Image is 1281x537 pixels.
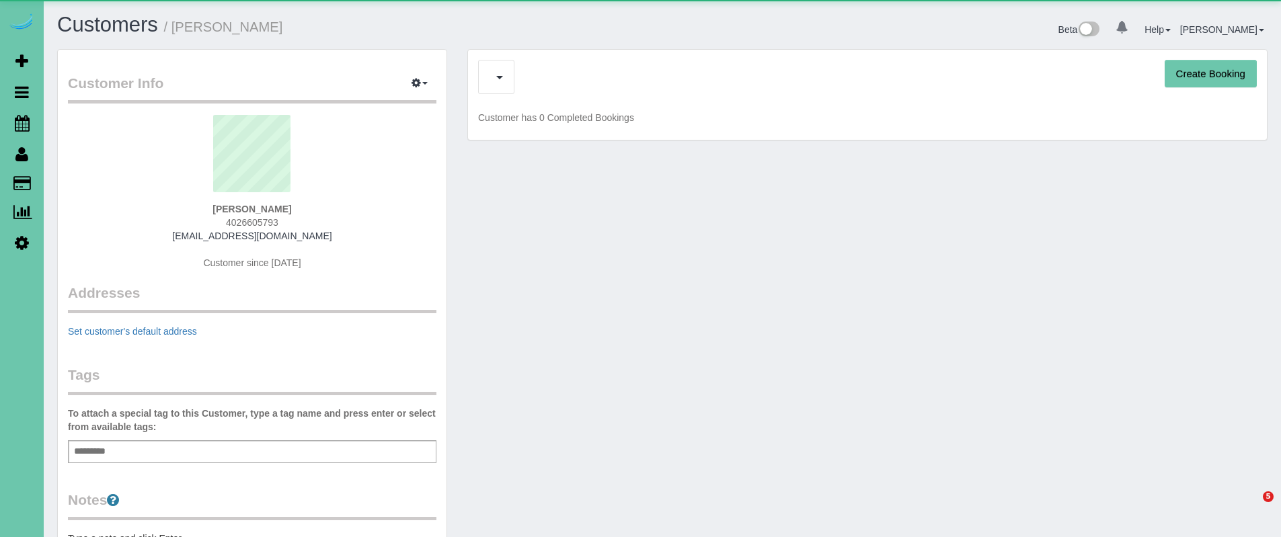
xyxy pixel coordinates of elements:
[57,13,158,36] a: Customers
[1144,24,1171,35] a: Help
[226,217,278,228] span: 4026605793
[68,326,197,337] a: Set customer's default address
[172,231,332,241] a: [EMAIL_ADDRESS][DOMAIN_NAME]
[1058,24,1100,35] a: Beta
[203,257,301,268] span: Customer since [DATE]
[164,19,283,34] small: / [PERSON_NAME]
[68,73,436,104] legend: Customer Info
[1165,60,1257,88] button: Create Booking
[68,490,436,520] legend: Notes
[8,13,35,32] img: Automaid Logo
[1235,491,1268,524] iframe: Intercom live chat
[1263,491,1274,502] span: 5
[68,407,436,433] label: To attach a special tag to this Customer, type a tag name and press enter or select from availabl...
[68,365,436,395] legend: Tags
[212,204,291,214] strong: [PERSON_NAME]
[1180,24,1264,35] a: [PERSON_NAME]
[1077,22,1099,39] img: New interface
[478,111,1257,124] p: Customer has 0 Completed Bookings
